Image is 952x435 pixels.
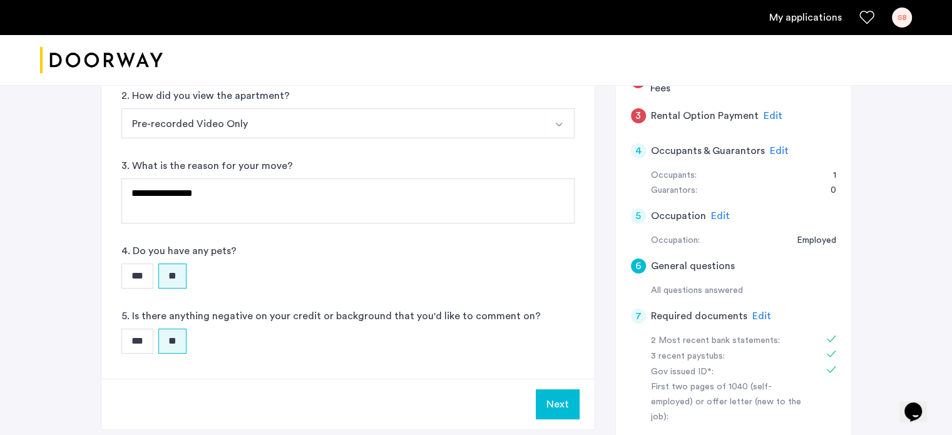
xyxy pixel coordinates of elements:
[121,243,237,258] label: 4. Do you have any pets?
[651,233,700,248] div: Occupation:
[752,311,771,321] span: Edit
[40,37,163,84] img: logo
[651,108,759,123] h5: Rental Option Payment
[711,211,730,221] span: Edit
[631,143,646,158] div: 4
[631,258,646,274] div: 6
[121,88,290,103] label: 2. How did you view the apartment?
[121,309,541,324] label: 5. Is there anything negative on your credit or background that you'd like to comment on?
[784,233,836,248] div: Employed
[821,168,836,183] div: 1
[554,120,564,130] img: arrow
[545,108,575,138] button: Select option
[859,10,874,25] a: Favorites
[899,385,939,422] iframe: chat widget
[764,111,782,121] span: Edit
[631,309,646,324] div: 7
[651,143,765,158] h5: Occupants & Guarantors
[651,309,747,324] h5: Required documents
[892,8,912,28] div: SB
[40,37,163,84] a: Cazamio logo
[536,389,580,419] button: Next
[631,108,646,123] div: 3
[651,168,697,183] div: Occupants:
[121,158,293,173] label: 3. What is the reason for your move?
[651,365,809,380] div: Gov issued ID*:
[651,258,735,274] h5: General questions
[770,146,789,156] span: Edit
[121,108,545,138] button: Select option
[818,183,836,198] div: 0
[769,10,842,25] a: My application
[651,380,809,425] div: First two pages of 1040 (self-employed) or offer letter (new to the job):
[651,284,836,299] div: All questions answered
[631,208,646,223] div: 5
[651,334,809,349] div: 2 Most recent bank statements:
[651,349,809,364] div: 3 recent paystubs:
[651,183,697,198] div: Guarantors:
[651,208,706,223] h5: Occupation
